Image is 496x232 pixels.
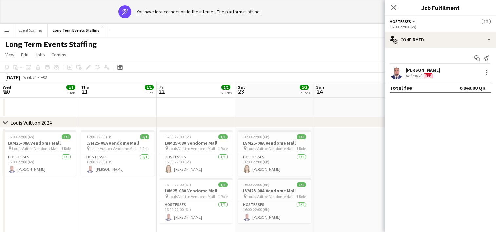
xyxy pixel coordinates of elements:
[423,73,434,78] div: Crew has different fees then in role
[48,24,105,37] button: Long Term Events Staffing
[247,146,293,151] span: Louis Vuitton Vendome Mall
[383,73,415,82] button: Fix 7 errors
[296,194,306,199] span: 1 Role
[3,140,76,146] h3: LVM25-08A Vendome Mall
[169,194,215,199] span: Louis Vuitton Vendome Mall
[90,146,137,151] span: Louis Vuitton Vendome Mall
[159,140,233,146] h3: LVM25-08A Vendome Mall
[10,119,52,126] div: Louis Vuitton 2024
[3,130,76,176] app-job-card: 16:00-22:00 (6h)1/1LVM25-08A Vendome Mall Louis Vuitton Vendome Mall1 RoleHostesses1/116:00-22:00...
[159,84,165,90] span: Fri
[165,134,191,139] span: 16:00-22:00 (6h)
[21,52,29,58] span: Edit
[406,67,440,73] div: [PERSON_NAME]
[140,134,149,139] span: 1/1
[80,88,89,95] span: 21
[238,130,311,176] app-job-card: 16:00-22:00 (6h)1/1LVM25-08A Vendome Mall Louis Vuitton Vendome Mall1 RoleHostesses1/116:00-22:00...
[243,182,269,187] span: 16:00-22:00 (6h)
[66,85,75,90] span: 1/1
[86,134,113,139] span: 16:00-22:00 (6h)
[482,19,491,24] span: 1/1
[3,153,76,176] app-card-role: Hostesses1/116:00-22:00 (6h)[PERSON_NAME]
[145,90,153,95] div: 1 Job
[296,146,306,151] span: 1 Role
[238,188,311,194] h3: LVM25-08A Vendome Mall
[238,140,311,146] h3: LVM25-08A Vendome Mall
[238,201,311,223] app-card-role: Hostesses1/116:00-22:00 (6h)[PERSON_NAME]
[297,182,306,187] span: 1/1
[35,52,45,58] span: Jobs
[238,178,311,223] app-job-card: 16:00-22:00 (6h)1/1LVM25-08A Vendome Mall Louis Vuitton Vendome Mall1 RoleHostesses1/116:00-22:00...
[237,88,245,95] span: 23
[390,85,412,91] div: Total fee
[5,74,20,81] div: [DATE]
[137,9,261,15] div: You have lost connection to the internet. The platform is offline.
[297,134,306,139] span: 1/1
[221,85,230,90] span: 2/2
[49,50,69,59] a: Comms
[12,146,58,151] span: Louis Vuitton Vendome Mall
[3,50,17,59] a: View
[315,88,324,95] span: 24
[159,178,233,223] app-job-card: 16:00-22:00 (6h)1/1LVM25-08A Vendome Mall Louis Vuitton Vendome Mall1 RoleHostesses1/116:00-22:00...
[62,134,71,139] span: 1/1
[81,140,154,146] h3: LVM25-08A Vendome Mall
[165,182,191,187] span: 16:00-22:00 (6h)
[218,146,228,151] span: 1 Role
[18,50,31,59] a: Edit
[41,75,47,80] div: +03
[22,75,38,80] span: Week 34
[158,88,165,95] span: 22
[406,73,423,78] div: Not rated
[159,130,233,176] app-job-card: 16:00-22:00 (6h)1/1LVM25-08A Vendome Mall Louis Vuitton Vendome Mall1 RoleHostesses1/116:00-22:00...
[51,52,66,58] span: Comms
[169,146,215,151] span: Louis Vuitton Vendome Mall
[300,85,309,90] span: 2/2
[390,19,416,24] button: Hostesses
[81,153,154,176] app-card-role: Hostesses1/116:00-22:00 (6h)[PERSON_NAME]
[218,194,228,199] span: 1 Role
[390,19,411,24] span: Hostesses
[81,130,154,176] app-job-card: 16:00-22:00 (6h)1/1LVM25-08A Vendome Mall Louis Vuitton Vendome Mall1 RoleHostesses1/116:00-22:00...
[2,88,11,95] span: 20
[238,84,245,90] span: Sat
[300,90,310,95] div: 2 Jobs
[385,3,496,12] h3: Job Fulfilment
[238,153,311,176] app-card-role: Hostesses1/116:00-22:00 (6h)[PERSON_NAME]
[159,188,233,194] h3: LVM25-08A Vendome Mall
[5,52,14,58] span: View
[5,39,97,49] h1: Long Term Events Staffing
[140,146,149,151] span: 1 Role
[243,134,269,139] span: 16:00-22:00 (6h)
[8,134,34,139] span: 16:00-22:00 (6h)
[247,194,293,199] span: Louis Vuitton Vendome Mall
[145,85,154,90] span: 1/1
[67,90,75,95] div: 1 Job
[61,146,71,151] span: 1 Role
[424,73,432,78] span: Fee
[159,153,233,176] app-card-role: Hostesses1/116:00-22:00 (6h)[PERSON_NAME]
[32,50,48,59] a: Jobs
[385,32,496,48] div: Confirmed
[390,24,491,29] div: 16:00-22:00 (6h)
[218,182,228,187] span: 1/1
[3,84,11,90] span: Wed
[316,84,324,90] span: Sun
[159,201,233,223] app-card-role: Hostesses1/116:00-22:00 (6h)[PERSON_NAME]
[81,84,89,90] span: Thu
[222,90,232,95] div: 2 Jobs
[218,134,228,139] span: 1/1
[13,24,48,37] button: Event Staffing
[460,85,486,91] div: 6 840.00 QR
